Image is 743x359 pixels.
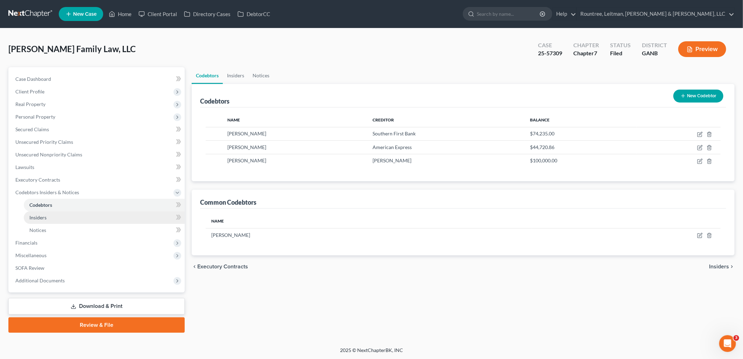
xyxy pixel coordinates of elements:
[192,264,197,269] i: chevron_left
[15,114,55,120] span: Personal Property
[15,177,60,183] span: Executory Contracts
[227,144,266,150] span: [PERSON_NAME]
[211,232,250,238] span: [PERSON_NAME]
[538,41,562,49] div: Case
[15,252,47,258] span: Miscellaneous
[15,139,73,145] span: Unsecured Priority Claims
[709,264,735,269] button: Insiders chevron_right
[573,49,599,57] div: Chapter
[227,157,266,163] span: [PERSON_NAME]
[73,12,97,17] span: New Case
[477,7,541,20] input: Search by name...
[29,227,46,233] span: Notices
[673,90,723,103] button: New Codebtor
[530,157,558,163] span: $100,000.00
[192,264,248,269] button: chevron_left Executory Contracts
[10,136,185,148] a: Unsecured Priority Claims
[24,199,185,211] a: Codebtors
[15,101,45,107] span: Real Property
[10,174,185,186] a: Executory Contracts
[8,298,185,315] a: Download & Print
[373,157,412,163] span: [PERSON_NAME]
[10,148,185,161] a: Unsecured Nonpriority Claims
[642,49,667,57] div: GANB
[197,264,248,269] span: Executory Contracts
[530,144,555,150] span: $44,720.86
[373,131,416,136] span: Southern First Bank
[734,335,739,341] span: 3
[181,8,234,20] a: Directory Cases
[538,49,562,57] div: 25-57309
[10,262,185,274] a: SOFA Review
[530,131,555,136] span: $74,235.00
[15,89,44,94] span: Client Profile
[135,8,181,20] a: Client Portal
[573,41,599,49] div: Chapter
[594,50,597,56] span: 7
[105,8,135,20] a: Home
[15,240,37,246] span: Financials
[719,335,736,352] iframe: Intercom live chat
[15,164,34,170] span: Lawsuits
[10,161,185,174] a: Lawsuits
[200,198,256,206] div: Common Codebtors
[227,117,240,122] span: Name
[373,144,412,150] span: American Express
[15,152,82,157] span: Unsecured Nonpriority Claims
[15,265,44,271] span: SOFA Review
[642,41,667,49] div: District
[8,44,136,54] span: [PERSON_NAME] Family Law, LLC
[10,73,185,85] a: Case Dashboard
[227,131,266,136] span: [PERSON_NAME]
[577,8,734,20] a: Rountree, Leitman, [PERSON_NAME] & [PERSON_NAME], LLC
[15,277,65,283] span: Additional Documents
[200,97,229,105] div: Codebtors
[192,67,223,84] a: Codebtors
[15,76,51,82] span: Case Dashboard
[248,67,274,84] a: Notices
[610,41,631,49] div: Status
[10,123,185,136] a: Secured Claims
[24,224,185,237] a: Notices
[29,214,47,220] span: Insiders
[234,8,274,20] a: DebtorCC
[530,117,550,122] span: Balance
[729,264,735,269] i: chevron_right
[373,117,394,122] span: Creditor
[24,211,185,224] a: Insiders
[211,218,224,224] span: Name
[29,202,52,208] span: Codebtors
[15,126,49,132] span: Secured Claims
[8,317,185,333] a: Review & File
[15,189,79,195] span: Codebtors Insiders & Notices
[553,8,576,20] a: Help
[223,67,248,84] a: Insiders
[709,264,729,269] span: Insiders
[678,41,726,57] button: Preview
[610,49,631,57] div: Filed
